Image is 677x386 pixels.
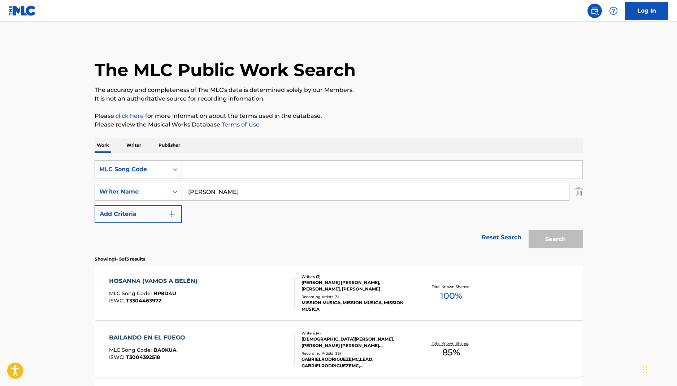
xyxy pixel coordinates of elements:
div: BAILANDO EN EL FUEGO [109,333,189,342]
img: help [609,6,618,15]
div: [DEMOGRAPHIC_DATA][PERSON_NAME], [PERSON_NAME] [PERSON_NAME] [PERSON_NAME], [PERSON_NAME] [PERSON... [301,336,411,349]
a: Reset Search [478,230,525,245]
p: Total Known Shares: [432,341,470,346]
p: Please review the Musical Works Database [95,120,583,129]
p: Showing 1 - 5 of 5 results [95,256,145,262]
div: Writers ( 4 ) [301,330,411,336]
p: Total Known Shares: [432,284,470,289]
img: Delete Criterion [575,183,583,201]
a: BAILANDO EN EL FUEGOMLC Song Code:BA0KUAISWC:T3004392518Writers (4)[DEMOGRAPHIC_DATA][PERSON_NAME... [95,323,583,377]
a: Terms of Use [220,121,260,128]
div: Recording Artists ( 3 ) [301,294,411,300]
h1: The MLC Public Work Search [95,59,356,81]
div: Help [606,4,621,18]
span: 85 % [442,346,460,359]
p: It is not an authoritative source for recording information. [95,94,583,103]
p: Writer [124,138,143,153]
a: HOSANNA (VAMOS A BELÉN)MLC Song Code:HP8D4UISWC:T3304463972Writers (3)[PERSON_NAME] [PERSON_NAME]... [95,266,583,320]
span: MLC Song Code : [109,290,153,297]
div: [PERSON_NAME] [PERSON_NAME], [PERSON_NAME], [PERSON_NAME] [301,279,411,292]
p: The accuracy and completeness of The MLC's data is determined solely by our Members. [95,86,583,94]
p: Please for more information about the terms used in the database. [95,112,583,120]
div: Writer Name [99,187,164,196]
a: Public Search [587,4,602,18]
span: ISWC : [109,354,126,360]
iframe: Chat Widget [641,351,677,386]
span: ISWC : [109,297,126,304]
a: Log In [625,2,668,20]
p: Publisher [156,138,182,153]
a: click here [116,112,144,119]
div: MLC Song Code [99,165,164,174]
span: 100 % [440,289,462,302]
div: MISSION MUSICA, MISSION MUSICA, MISSION MUSICA [301,300,411,312]
div: Widget de chat [641,351,677,386]
img: 9d2ae6d4665cec9f34b9.svg [168,210,176,218]
span: BA0KUA [153,347,177,353]
span: MLC Song Code : [109,347,153,353]
div: Arrastrar [643,359,647,380]
p: Work [95,138,111,153]
span: T3004392518 [126,354,160,360]
div: GABRIELRODRIGUEZEMC,LEAD, GABRIELRODRIGUEZEMC, GABRIELRODRIGUEZEMC, GABRIELRODRIGUEZEMC, GABRIELR... [301,356,411,369]
div: Writers ( 3 ) [301,274,411,279]
span: HP8D4U [153,290,176,297]
div: Recording Artists ( 35 ) [301,351,411,356]
button: Add Criteria [95,205,182,223]
div: HOSANNA (VAMOS A BELÉN) [109,277,201,285]
img: search [590,6,599,15]
span: T3304463972 [126,297,161,304]
img: MLC Logo [9,5,36,16]
form: Search Form [95,160,583,252]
